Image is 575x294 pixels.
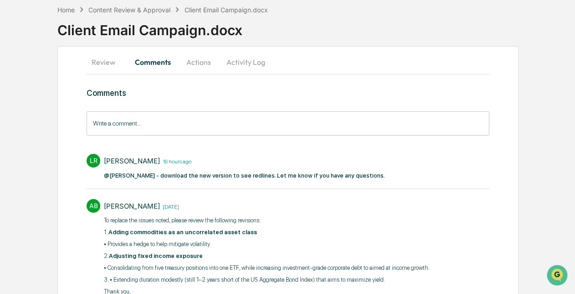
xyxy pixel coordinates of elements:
p: • Provides a hedge to help mitigate volatility. [104,240,430,249]
h3: Comments [87,88,489,98]
div: 🗄️ [66,115,73,123]
p: 2. [104,252,430,261]
a: 🖐️Preclearance [5,111,62,127]
div: Content Review & Approval [88,6,170,14]
div: Start new chat [31,69,149,79]
button: Actions [178,51,219,73]
div: secondary tabs example [87,51,489,73]
div: We're available if you need us! [31,79,115,86]
button: Start new chat [155,72,166,83]
p: 1. ​ [104,228,430,237]
button: Review [87,51,128,73]
a: 🗄️Attestations [62,111,117,127]
span: @[PERSON_NAME] - download the new version to see redlines. Let me know if you have any questions. [104,172,385,179]
strong: Adding commodities as an uncorrelated asset class [108,229,257,236]
div: [PERSON_NAME] [104,157,160,165]
div: LR [87,154,100,168]
p: How can we help? [9,19,166,33]
div: AB [87,199,100,213]
div: Client Email Campaign.docx [57,15,575,38]
button: Comments [128,51,178,73]
p: • Consolidating from five treasury positions into one ETF, while increasing investment-grade corp... [104,263,430,273]
time: Thursday, August 28, 2025 at 2:24:49 PM MDT [160,157,191,165]
span: Preclearance [18,115,59,124]
div: 🔎 [9,133,16,140]
div: 🖐️ [9,115,16,123]
button: Activity Log [219,51,272,73]
div: Home [57,6,75,14]
span: Pylon [91,154,110,161]
span: Attestations [75,115,113,124]
a: Powered byPylon [64,154,110,161]
div: [PERSON_NAME] [104,202,160,210]
a: 🔎Data Lookup [5,128,61,145]
input: Clear [24,41,150,51]
p: To replace the issues noted, please review the following revisions: [104,216,430,225]
p: 3. • Extending duration modestly (still 1–2 years short of the US Aggregate Bond Index) that aims... [104,275,430,284]
div: Client Email Campaign.docx [185,6,268,14]
time: Wednesday, August 27, 2025 at 11:22:37 AM MDT [160,202,179,210]
iframe: Open customer support [546,264,570,289]
span: Data Lookup [18,132,57,141]
img: 1746055101610-c473b297-6a78-478c-a979-82029cc54cd1 [9,69,26,86]
strong: Adjusting fixed income exposure [109,252,203,259]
